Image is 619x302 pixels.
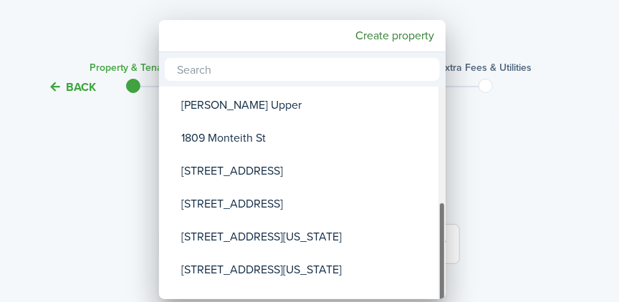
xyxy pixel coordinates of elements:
mbsc-button: Create property [350,23,440,49]
div: [STREET_ADDRESS] [181,187,435,220]
div: [STREET_ADDRESS][US_STATE] [181,220,435,253]
div: [STREET_ADDRESS][US_STATE] [181,253,435,286]
div: [STREET_ADDRESS] [181,155,435,187]
div: [PERSON_NAME] Upper [181,89,435,122]
input: Search [165,58,440,81]
div: 1809 Monteith St [181,122,435,155]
